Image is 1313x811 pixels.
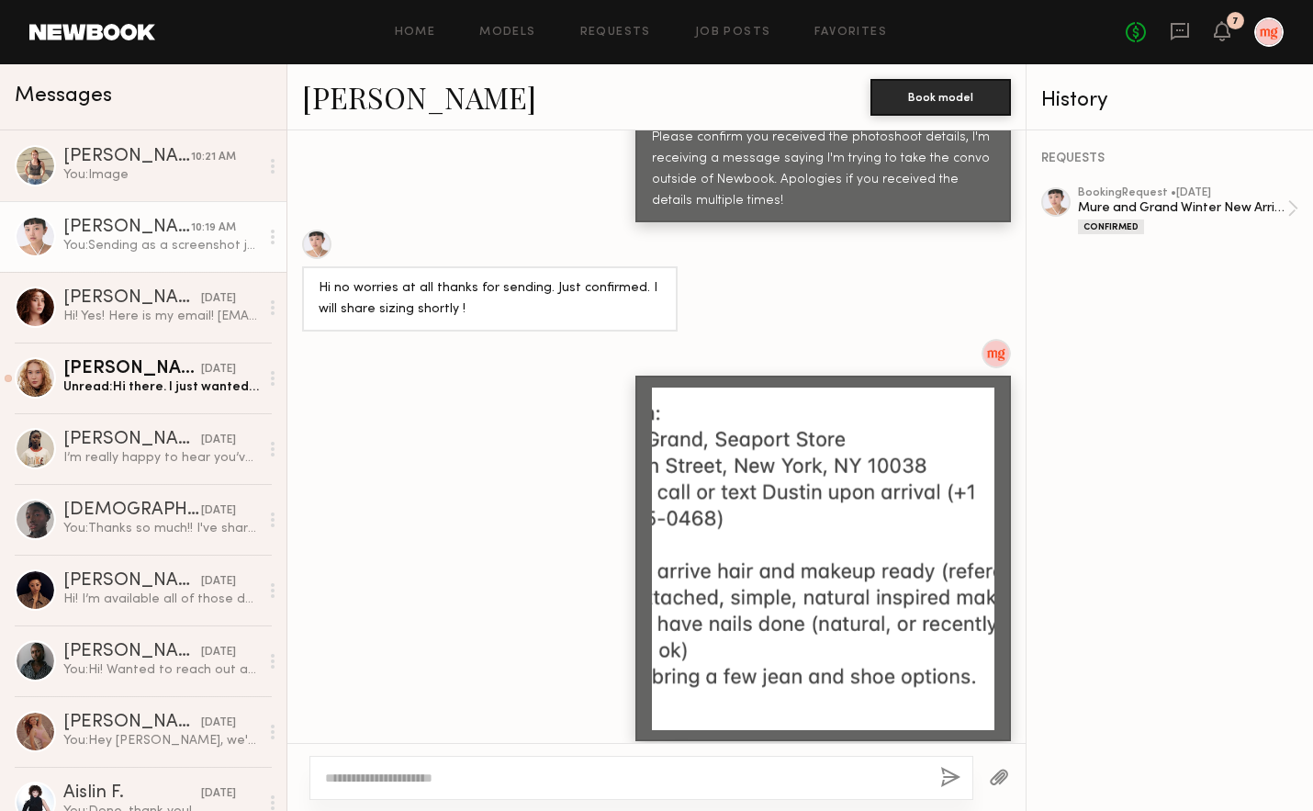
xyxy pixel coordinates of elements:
div: Mure and Grand Winter New Arrivals [1078,199,1287,217]
a: Models [479,27,535,39]
div: I’m really happy to hear you’ve worked with Dreamland before! 😊 Thanks again for considering me f... [63,449,259,467]
div: You: Hey [PERSON_NAME], we're good to go for [DATE]. Bring a coat! 😅 [63,732,259,749]
div: [DEMOGRAPHIC_DATA] I. [63,501,201,520]
div: [PERSON_NAME] [63,431,201,449]
button: Book model [870,79,1011,116]
a: Job Posts [695,27,771,39]
span: Messages [15,85,112,107]
div: [DATE] [201,644,236,661]
div: You: Hi! Wanted to reach out and see if you're available the week of [DATE] - [DATE] [63,661,259,679]
div: History [1041,90,1298,111]
div: [PERSON_NAME] [63,714,201,732]
a: Home [395,27,436,39]
div: You: Thanks so much!! I've shared with the team 🩷 [63,520,259,537]
div: 10:19 AM [191,220,236,237]
div: Confirmed [1078,220,1144,234]
div: You: Sending as a screenshot just to be safe. Thank you! [63,237,259,254]
div: [PERSON_NAME] [63,643,201,661]
div: REQUESTS [1041,152,1298,165]
div: Aislin F. [63,784,201,803]
div: booking Request • [DATE] [1078,187,1287,199]
a: [PERSON_NAME] [302,77,536,117]
a: Book model [870,88,1011,104]
div: [DATE] [201,502,236,520]
div: 7 [1232,17,1239,27]
a: Requests [580,27,651,39]
div: You: Image [63,166,259,184]
div: [PERSON_NAME] [63,289,201,308]
div: [PERSON_NAME] [63,360,201,378]
div: [DATE] [201,785,236,803]
div: [DATE] [201,573,236,591]
div: [PERSON_NAME] [63,219,191,237]
div: [PERSON_NAME] [63,572,201,591]
div: Hi! Yes! Here is my email! [EMAIL_ADDRESS][DOMAIN_NAME] [63,308,259,325]
div: [DATE] [201,361,236,378]
div: [DATE] [201,715,236,732]
div: Hi no worries at all thanks for sending. Just confirmed. I will share sizing shortly ! [319,278,661,321]
div: [DATE] [201,290,236,308]
div: [DATE] [201,432,236,449]
div: Please confirm you received the photoshoot details, I'm receiving a message saying I'm trying to ... [652,128,994,212]
a: Favorites [814,27,887,39]
div: Unread: Hi there. I just wanted to follow up regarding the shoot you mentioned booking me for and... [63,378,259,396]
div: 10:21 AM [191,149,236,166]
div: [PERSON_NAME] [63,148,191,166]
a: bookingRequest •[DATE]Mure and Grand Winter New ArrivalsConfirmed [1078,187,1298,234]
div: Hi! I’m available all of those dates <3 [63,591,259,608]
